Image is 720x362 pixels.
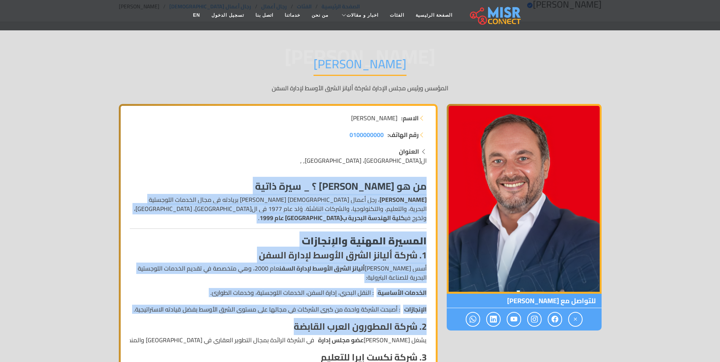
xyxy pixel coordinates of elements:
[250,8,279,22] a: اتصل بنا
[351,113,397,123] span: [PERSON_NAME]
[302,231,427,250] strong: المسيرة المهنية والإنجازات
[259,247,427,264] strong: 1. شركة أليانز الشرق الأوسط لإدارة السفن
[401,113,419,123] strong: الاسم:
[470,6,521,25] img: main.misr_connect
[334,8,384,22] a: اخبار و مقالات
[130,264,427,282] p: أسس [PERSON_NAME] عام 2000، وهي متخصصة في تقديم الخدمات اللوجستية البحرية للصناعة البترولية:
[384,8,410,22] a: الفئات
[119,83,602,93] p: المؤسس ورئيس مجلس الإدارة لشركة أليانز الشرق الأوسط لإدارة السفن
[350,130,384,139] a: 0100000000
[279,8,306,22] a: خدماتنا
[206,8,249,22] a: تسجيل الدخول
[314,57,406,76] h1: [PERSON_NAME]
[378,288,427,297] strong: الخدمات الأساسية
[410,8,458,22] a: الصفحة الرئيسية
[388,130,419,139] strong: رقم الهاتف:
[399,146,419,157] strong: العنوان
[260,212,405,223] strong: كلية الهندسة البحرية ب[GEOGRAPHIC_DATA] عام 1999
[130,180,427,192] h3: من هو [PERSON_NAME] ؟ _ سيرة ذاتية
[404,305,427,314] strong: الإنجازات
[279,263,365,274] strong: أليانز الشرق الأوسط لإدارة السفن
[294,318,427,335] strong: 2. شركة المطورون العرب القابضة
[380,194,427,205] strong: [PERSON_NAME]
[350,129,384,140] span: 0100000000
[306,8,334,22] a: من نحن
[130,195,427,222] p: ، رجل أعمال [DEMOGRAPHIC_DATA] [PERSON_NAME] بريادته في مجال الخدمات اللوجستية البحرية، والتعليم،...
[318,335,364,345] strong: عضو مجلس إدارة
[130,288,427,297] li: : النقل البحري، إدارة السفن، الخدمات اللوجستية، وخدمات الطوارئ.
[187,8,206,22] a: EN
[447,294,602,308] span: للتواصل مع [PERSON_NAME]
[447,104,602,294] img: أحمد طارق خليل
[300,155,427,166] span: ال[GEOGRAPHIC_DATA]، [GEOGRAPHIC_DATA], ,
[130,335,427,345] li: يشغل [PERSON_NAME] في الشركة الرائدة بمجال التطوير العقاري في [GEOGRAPHIC_DATA] والمنطقة.
[130,305,427,314] li: : أصبحت الشركة واحدة من كبرى الشركات في مجالها على مستوى الشرق الأوسط بفضل قيادته الاستراتيجية.
[347,12,378,19] span: اخبار و مقالات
